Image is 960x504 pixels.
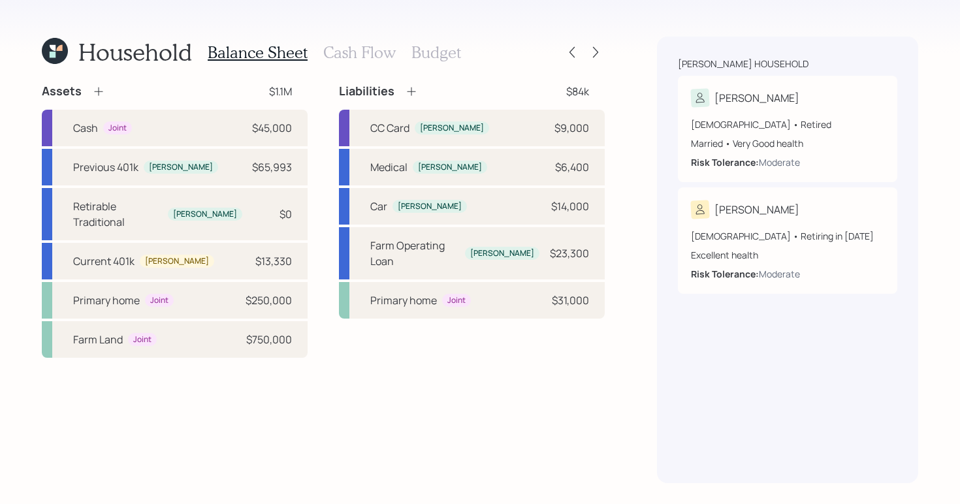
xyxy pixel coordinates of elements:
div: Primary home [370,292,437,308]
div: [DEMOGRAPHIC_DATA] • Retired [691,118,884,131]
div: [PERSON_NAME] [714,202,799,217]
div: [PERSON_NAME] [420,123,484,134]
div: Joint [447,295,466,306]
div: Farm Operating Loan [370,238,460,269]
h4: Liabilities [339,84,394,99]
div: $9,000 [554,120,589,136]
div: Joint [133,334,152,345]
div: [PERSON_NAME] [149,162,213,173]
div: $1.1M [269,84,292,99]
div: Previous 401k [73,159,138,175]
div: CC Card [370,120,409,136]
b: Risk Tolerance: [691,268,759,280]
div: $6,400 [555,159,589,175]
div: Excellent health [691,248,884,262]
div: Joint [108,123,127,134]
div: $84k [566,84,589,99]
div: $45,000 [252,120,292,136]
div: Medical [370,159,408,175]
div: Farm Land [73,332,123,347]
h4: Assets [42,84,82,99]
div: [PERSON_NAME] [173,209,237,220]
div: Retirable Traditional [73,198,163,230]
div: [PERSON_NAME] [398,201,462,212]
div: Joint [150,295,168,306]
div: Primary home [73,292,140,308]
div: [PERSON_NAME] [714,90,799,106]
div: Married • Very Good health [691,136,884,150]
div: $250,000 [246,292,292,308]
div: Cash [73,120,98,136]
div: $0 [280,206,292,222]
h3: Balance Sheet [208,43,308,62]
div: $750,000 [246,332,292,347]
b: Risk Tolerance: [691,156,759,168]
div: [PERSON_NAME] [470,248,534,259]
div: Moderate [759,267,800,281]
div: [PERSON_NAME] household [678,57,808,71]
div: $31,000 [552,292,589,308]
div: Current 401k [73,253,135,269]
div: $23,300 [550,245,589,261]
h1: Household [78,38,192,66]
h3: Cash Flow [323,43,396,62]
div: $14,000 [551,198,589,214]
div: [PERSON_NAME] [145,256,209,267]
div: Moderate [759,155,800,169]
div: $65,993 [252,159,292,175]
div: [DEMOGRAPHIC_DATA] • Retiring in [DATE] [691,229,884,243]
h3: Budget [411,43,461,62]
div: [PERSON_NAME] [418,162,482,173]
div: Car [370,198,387,214]
div: $13,330 [255,253,292,269]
